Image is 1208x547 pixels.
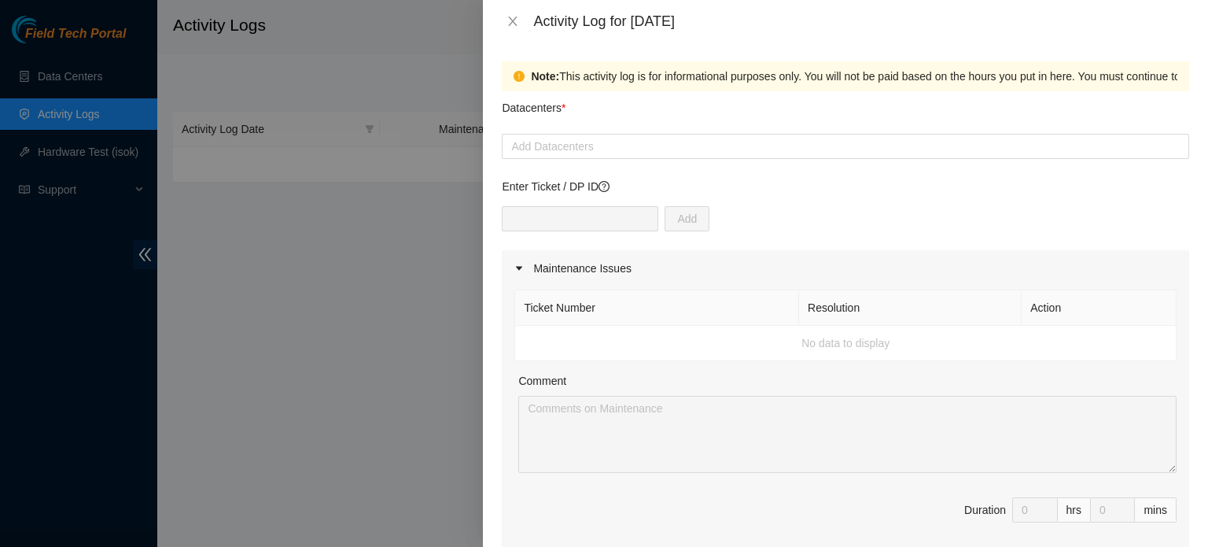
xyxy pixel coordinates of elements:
[1058,497,1091,523] div: hrs
[502,250,1189,286] div: Maintenance Issues
[502,91,565,116] p: Datacenters
[598,181,610,192] span: question-circle
[515,326,1177,361] td: No data to display
[531,68,559,85] strong: Note:
[514,71,525,82] span: exclamation-circle
[515,290,799,326] th: Ticket Number
[518,396,1177,473] textarea: Comment
[1135,497,1177,523] div: mins
[665,206,709,231] button: Add
[964,501,1006,519] div: Duration
[502,178,1189,195] p: Enter Ticket / DP ID
[1022,290,1177,326] th: Action
[514,264,524,273] span: caret-right
[502,14,524,29] button: Close
[506,15,519,28] span: close
[799,290,1022,326] th: Resolution
[518,372,566,390] label: Comment
[533,13,1189,30] div: Activity Log for [DATE]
